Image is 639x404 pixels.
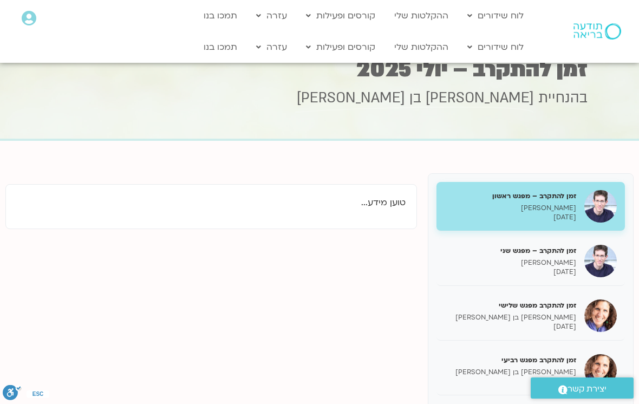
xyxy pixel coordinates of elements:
[584,190,617,223] img: זמן להתקרב – מפגש ראשון
[584,354,617,387] img: זמן להתקרב מפגש רביעי
[445,246,576,256] h5: זמן להתקרב – מפגש שני
[445,301,576,310] h5: זמן להתקרב מפגש שלישי
[445,204,576,213] p: [PERSON_NAME]
[389,5,454,26] a: ההקלטות שלי
[445,322,576,331] p: [DATE]
[445,355,576,365] h5: זמן להתקרב מפגש רביעי
[51,59,588,80] h1: זמן להתקרב – יולי 2025
[445,213,576,222] p: [DATE]
[445,191,576,201] h5: זמן להתקרב – מפגש ראשון
[301,37,381,57] a: קורסים ופעילות
[17,196,406,210] p: טוען מידע...
[445,368,576,377] p: [PERSON_NAME] בן [PERSON_NAME]
[445,258,576,268] p: [PERSON_NAME]
[538,88,588,108] span: בהנחיית
[568,382,607,396] span: יצירת קשר
[251,37,292,57] a: עזרה
[462,37,529,57] a: לוח שידורים
[251,5,292,26] a: עזרה
[445,313,576,322] p: [PERSON_NAME] בן [PERSON_NAME]
[445,377,576,386] p: [DATE]
[584,299,617,332] img: זמן להתקרב מפגש שלישי
[445,268,576,277] p: [DATE]
[462,5,529,26] a: לוח שידורים
[198,5,243,26] a: תמכו בנו
[584,245,617,277] img: זמן להתקרב – מפגש שני
[301,5,381,26] a: קורסים ופעילות
[573,23,621,40] img: תודעה בריאה
[389,37,454,57] a: ההקלטות שלי
[198,37,243,57] a: תמכו בנו
[531,377,634,399] a: יצירת קשר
